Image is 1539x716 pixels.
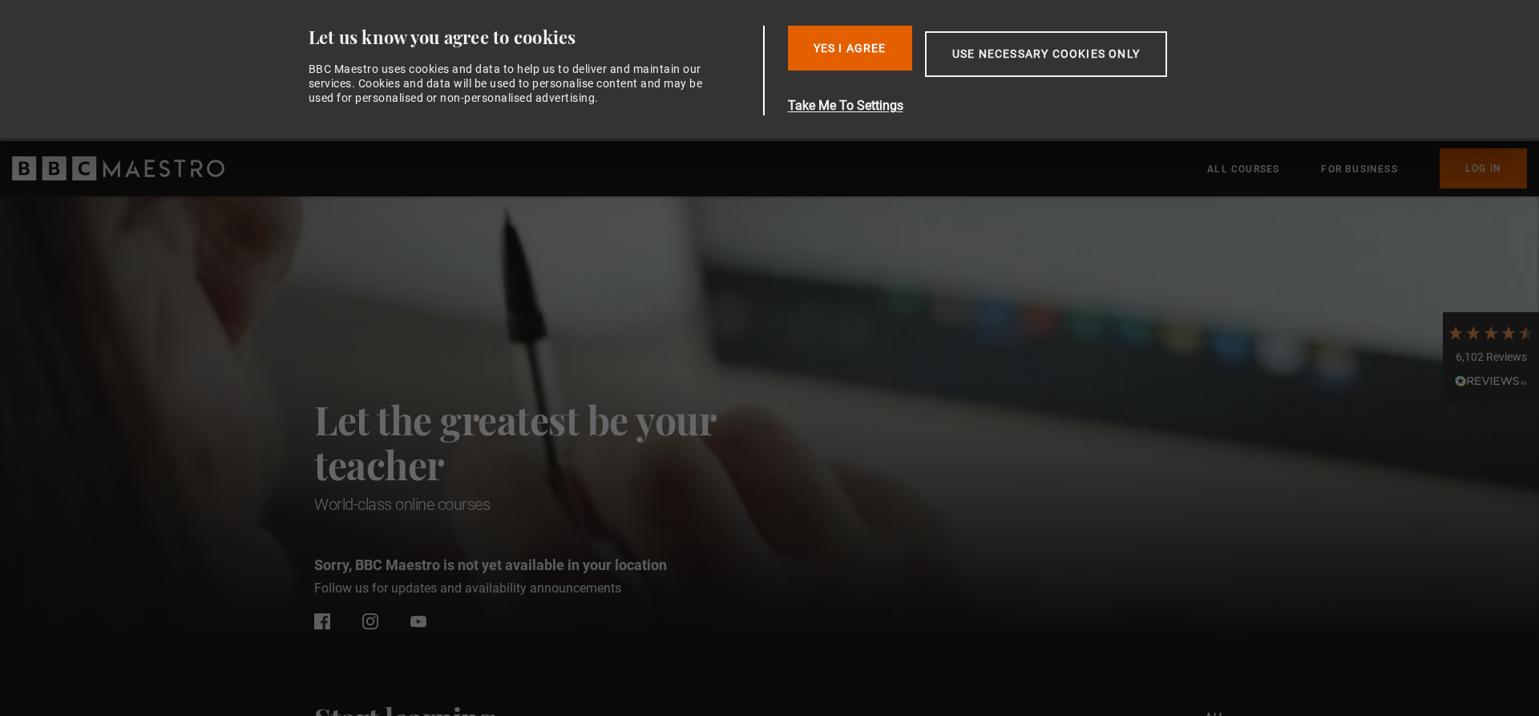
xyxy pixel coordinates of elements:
a: For business [1321,161,1397,177]
button: Take Me To Settings [788,96,1243,115]
div: Read All Reviews [1447,373,1535,392]
p: Sorry, BBC Maestro is not yet available in your location [314,554,787,576]
p: Follow us for updates and availability announcements [314,579,787,598]
h2: Let the greatest be your teacher [314,397,787,487]
div: BBC Maestro uses cookies and data to help us to deliver and maintain our services. Cookies and da... [309,62,713,106]
nav: Primary [1207,148,1527,188]
div: 6,102 ReviewsRead All Reviews [1443,312,1539,405]
svg: BBC Maestro [12,156,224,180]
div: 4.7 Stars [1447,324,1535,342]
button: Yes I Agree [788,26,912,71]
button: Use necessary cookies only [925,31,1167,77]
div: Let us know you agree to cookies [309,26,757,49]
div: 6,102 Reviews [1447,350,1535,366]
a: Log In [1440,148,1527,188]
img: REVIEWS.io [1455,375,1527,386]
a: All Courses [1207,161,1279,177]
h1: World-class online courses [314,493,787,516]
